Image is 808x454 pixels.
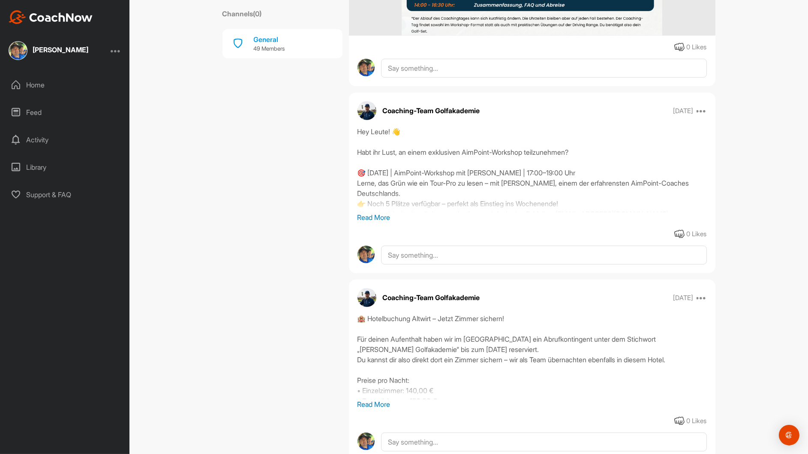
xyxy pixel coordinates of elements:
[357,288,376,307] img: avatar
[357,126,707,212] div: Hey Leute! 👋 Habt ihr Lust, an einem exklusiven AimPoint-Workshop teilzunehmen? 🎯 [DATE] | AimPoi...
[673,107,693,115] p: [DATE]
[357,59,375,76] img: avatar
[9,41,27,60] img: square_d3a48e1a16724b6ec4470e4a905de55e.jpg
[357,399,707,409] p: Read More
[5,184,126,205] div: Support & FAQ
[673,294,693,302] p: [DATE]
[222,9,262,19] label: Channels ( 0 )
[5,156,126,178] div: Library
[9,10,93,24] img: CoachNow
[33,46,88,53] div: [PERSON_NAME]
[5,102,126,123] div: Feed
[779,425,799,445] div: Open Intercom Messenger
[687,42,707,52] div: 0 Likes
[383,292,480,303] p: Coaching-Team Golfakademie
[357,212,707,222] p: Read More
[357,433,375,450] img: avatar
[357,313,707,399] div: 🏨 Hotelbuchung Altwirt – Jetzt Zimmer sichern! Für deinen Aufenthalt haben wir im [GEOGRAPHIC_DAT...
[687,416,707,426] div: 0 Likes
[357,246,375,263] img: avatar
[357,101,376,120] img: avatar
[254,45,285,53] p: 49 Members
[254,34,285,45] div: General
[383,105,480,116] p: Coaching-Team Golfakademie
[5,74,126,96] div: Home
[687,229,707,239] div: 0 Likes
[5,129,126,150] div: Activity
